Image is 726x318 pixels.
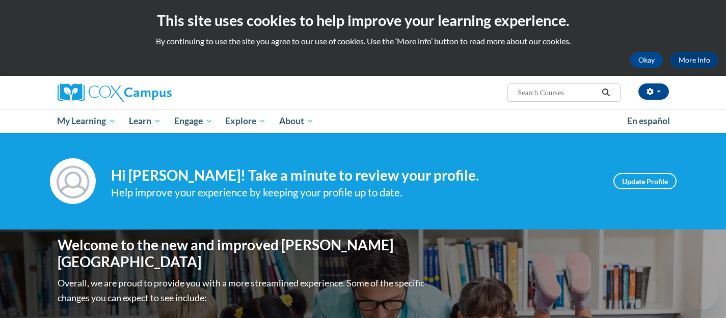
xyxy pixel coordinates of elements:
[598,86,613,99] button: Search
[517,86,598,99] input: Search Courses
[174,115,212,127] span: Engage
[58,83,251,102] a: Cox Campus
[57,115,116,127] span: My Learning
[42,109,684,133] div: Main menu
[621,110,677,132] a: En español
[225,115,266,127] span: Explore
[273,109,320,133] a: About
[111,184,598,201] div: Help improve your experience by keeping your profile up to date.
[8,10,718,31] h2: This site uses cookies to help improve your learning experience.
[219,109,273,133] a: Explore
[168,109,219,133] a: Engage
[111,167,598,184] h4: Hi [PERSON_NAME]! Take a minute to review your profile.
[627,115,670,126] span: En español
[58,276,427,305] p: Overall, we are proud to provide you with a more streamlined experience. Some of the specific cha...
[670,52,718,68] a: More Info
[58,237,427,271] h1: Welcome to the new and improved [PERSON_NAME][GEOGRAPHIC_DATA]
[638,83,669,100] button: Account Settings
[122,109,168,133] a: Learn
[8,36,718,47] p: By continuing to use the site you agree to our use of cookies. Use the ‘More info’ button to read...
[613,173,677,189] a: Update Profile
[685,277,718,310] iframe: Button to launch messaging window
[50,158,96,204] img: Profile Image
[58,83,172,102] img: Cox Campus
[129,115,161,127] span: Learn
[630,52,663,68] button: Okay
[51,109,123,133] a: My Learning
[279,115,314,127] span: About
